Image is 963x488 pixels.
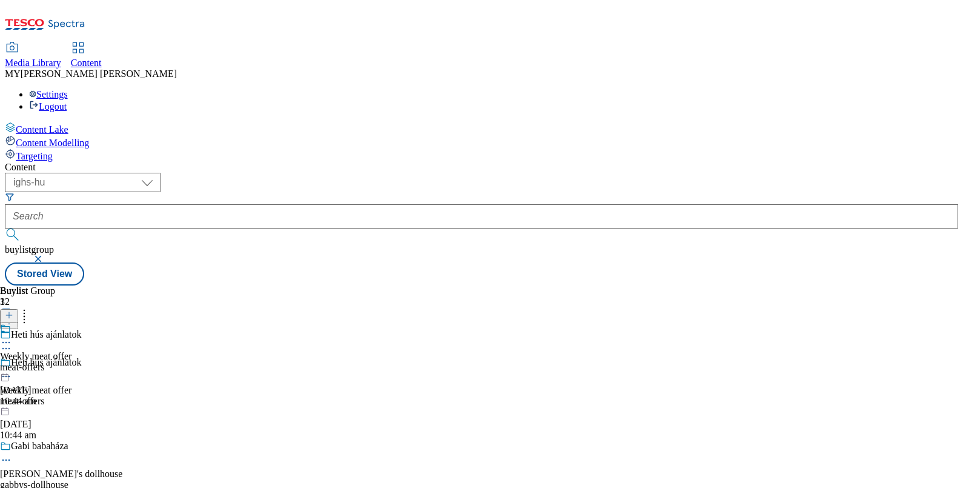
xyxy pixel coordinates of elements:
a: Content [71,43,102,69]
input: Search [5,204,958,229]
span: MY [5,69,21,79]
a: Media Library [5,43,61,69]
span: [PERSON_NAME] [PERSON_NAME] [21,69,177,79]
span: Media Library [5,58,61,68]
span: Content [71,58,102,68]
svg: Search Filters [5,192,15,202]
button: Stored View [5,262,84,286]
div: Content [5,162,958,173]
a: Targeting [5,149,958,162]
span: Content Modelling [16,138,89,148]
div: Gabi babaháza [11,441,68,452]
a: Content Modelling [5,135,958,149]
a: Content Lake [5,122,958,135]
span: buylistgroup [5,244,54,255]
a: Settings [29,89,68,99]
a: Logout [29,101,67,112]
span: Content Lake [16,124,68,135]
span: Targeting [16,151,53,161]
